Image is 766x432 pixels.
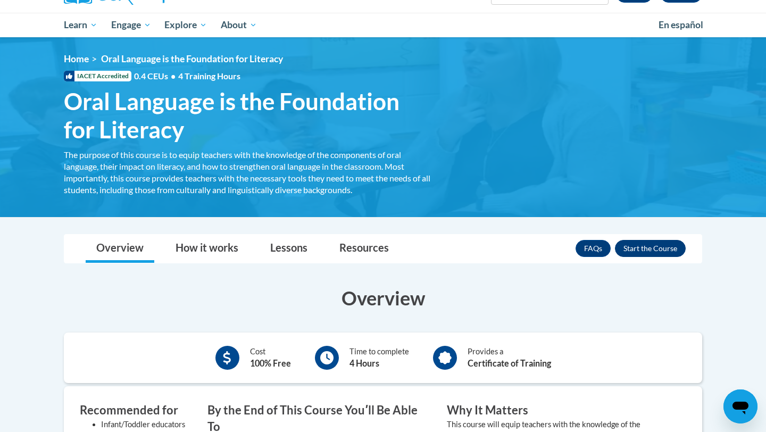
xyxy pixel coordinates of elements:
[134,70,240,82] span: 0.4 CEUs
[468,358,551,368] b: Certificate of Training
[659,19,703,30] span: En español
[64,19,97,31] span: Learn
[260,235,318,263] a: Lessons
[104,13,158,37] a: Engage
[165,235,249,263] a: How it works
[652,14,710,36] a: En español
[64,285,702,311] h3: Overview
[64,149,431,196] div: The purpose of this course is to equip teachers with the knowledge of the components of oral lang...
[57,13,104,37] a: Learn
[111,19,151,31] span: Engage
[250,358,291,368] b: 100% Free
[221,19,257,31] span: About
[178,71,240,81] span: 4 Training Hours
[723,389,757,423] iframe: Button to launch messaging window
[101,419,191,430] li: Infant/Toddler educators
[329,235,399,263] a: Resources
[576,240,611,257] a: FAQs
[101,53,283,64] span: Oral Language is the Foundation for Literacy
[48,13,718,37] div: Main menu
[80,402,191,419] h3: Recommended for
[86,235,154,263] a: Overview
[615,240,686,257] button: Enroll
[171,71,176,81] span: •
[468,346,551,370] div: Provides a
[64,53,89,64] a: Home
[214,13,264,37] a: About
[157,13,214,37] a: Explore
[447,402,670,419] h3: Why It Matters
[64,71,131,81] span: IACET Accredited
[349,358,379,368] b: 4 Hours
[164,19,207,31] span: Explore
[64,87,431,144] span: Oral Language is the Foundation for Literacy
[250,346,291,370] div: Cost
[349,346,409,370] div: Time to complete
